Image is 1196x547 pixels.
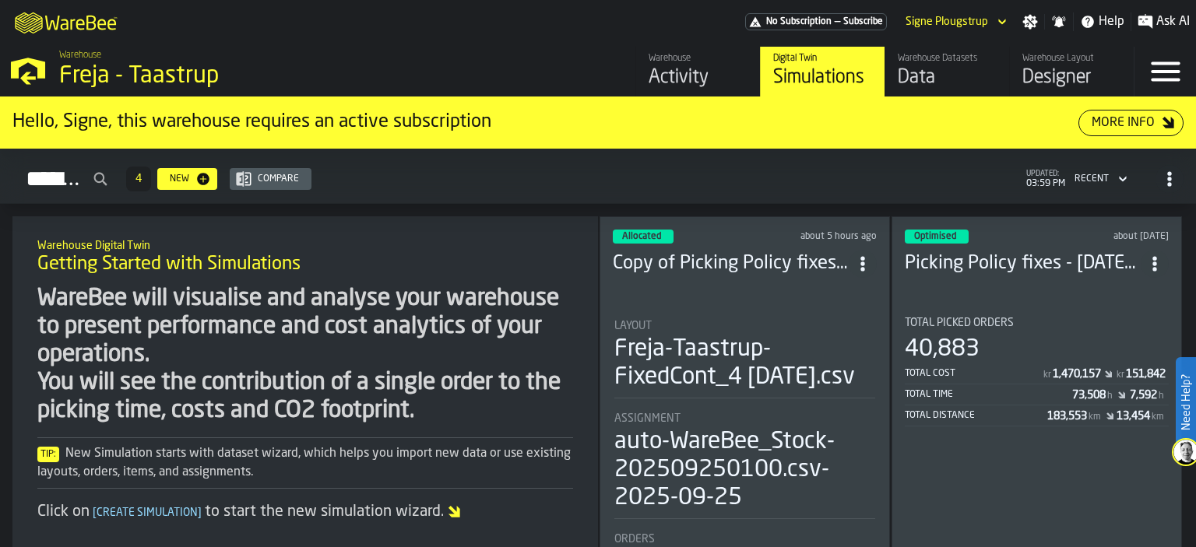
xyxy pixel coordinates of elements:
[12,110,1078,135] div: Hello, Signe, this warehouse requires an active subscription
[1177,359,1194,446] label: Need Help?
[252,174,305,184] div: Compare
[649,65,747,90] div: Activity
[90,507,205,518] span: Create Simulation
[230,168,311,190] button: button-Compare
[1078,110,1184,136] button: button-More Info
[1117,370,1124,380] span: kr
[905,389,1072,400] div: Total Time
[613,230,674,244] div: status-3 2
[614,320,875,398] div: stat-Layout
[1130,389,1157,401] div: Stat Value
[614,533,875,545] div: Title
[614,335,875,391] div: Freja-Taastrup-FixedCont_4 [DATE].csv
[37,252,301,277] span: Getting Started with Simulations
[1026,178,1065,189] span: 03:59 PM
[1043,370,1051,380] span: kr
[1099,12,1124,31] span: Help
[59,50,101,61] span: Warehouse
[37,237,573,252] h2: Sub Title
[905,317,1169,426] div: stat-Total Picked Orders
[614,320,875,332] div: Title
[1085,114,1161,132] div: More Info
[37,501,573,523] div: Click on to start the new simulation wizard.
[898,53,997,64] div: Warehouse Datasets
[614,412,875,519] div: stat-Assignment
[1022,53,1121,64] div: Warehouse Layout
[777,231,878,242] div: Updated: 9/29/2025, 11:21:15 AM Created: 9/22/2025, 3:51:16 PM
[613,251,849,276] h3: Copy of Picking Policy fixes - [DATE] -
[905,317,1169,329] div: Title
[905,230,969,244] div: status-3 2
[614,428,875,512] div: auto-WareBee_Stock-202509250100.csv-2025-09-25
[1072,389,1106,401] div: Stat Value
[1016,14,1044,30] label: button-toggle-Settings
[614,533,655,545] span: Orders
[135,174,142,184] span: 4
[745,13,887,30] div: Menu Subscription
[898,65,997,90] div: Data
[1053,368,1101,380] div: Stat Value
[899,12,1010,31] div: DropdownMenuValue-Signe Plougstrup
[1152,412,1164,423] span: km
[835,16,840,27] span: —
[614,412,875,425] div: Title
[1022,65,1121,90] div: Designer
[905,335,980,363] div: 40,883
[1126,368,1166,380] div: Stat Value
[1045,14,1073,30] label: button-toggle-Notifications
[1159,391,1164,401] span: h
[1009,47,1134,96] a: link-to-/wh/i/36c4991f-68ef-4ca7-ab45-a2252c911eea/designer
[1074,12,1131,31] label: button-toggle-Help
[614,320,652,332] span: Layout
[1071,231,1170,242] div: Updated: 8/29/2025, 10:59:00 AM Created: 8/24/2025, 11:26:25 PM
[164,174,195,184] div: New
[649,53,747,64] div: Warehouse
[905,410,1047,421] div: Total Distance
[1047,410,1087,423] div: Stat Value
[766,16,832,27] span: No Subscription
[198,507,202,518] span: ]
[120,167,157,191] div: ButtonLoadMore-Load More-Prev-First-Last
[914,232,956,241] span: Optimised
[773,53,872,64] div: Digital Twin
[1075,174,1109,184] div: DropdownMenuValue-4
[635,47,760,96] a: link-to-/wh/i/36c4991f-68ef-4ca7-ab45-a2252c911eea/feed/
[157,168,217,190] button: button-New
[37,444,573,482] div: New Simulation starts with dataset wizard, which helps you import new data or use existing layout...
[905,368,1042,379] div: Total Cost
[843,16,883,27] span: Subscribe
[773,65,872,90] div: Simulations
[905,251,1141,276] h3: Picking Policy fixes - [DATE] -
[885,47,1009,96] a: link-to-/wh/i/36c4991f-68ef-4ca7-ab45-a2252c911eea/data
[906,16,988,28] div: DropdownMenuValue-Signe Plougstrup
[1134,47,1196,96] label: button-toggle-Menu
[1026,170,1065,178] span: updated:
[1107,391,1113,401] span: h
[59,62,480,90] div: Freja - Taastrup
[37,447,59,462] span: Tip:
[905,251,1141,276] div: Picking Policy fixes - 2025-08-15 -
[760,47,885,96] a: link-to-/wh/i/36c4991f-68ef-4ca7-ab45-a2252c911eea/simulations
[614,412,681,425] span: Assignment
[1156,12,1190,31] span: Ask AI
[37,285,573,425] div: WareBee will visualise and analyse your warehouse to present performance and cost analytics of yo...
[905,317,1014,329] span: Total Picked Orders
[613,251,849,276] div: Copy of Picking Policy fixes - 2025-08-15 -
[1068,170,1131,188] div: DropdownMenuValue-4
[1089,412,1101,423] span: km
[745,13,887,30] a: link-to-/wh/i/36c4991f-68ef-4ca7-ab45-a2252c911eea/pricing/
[622,232,661,241] span: Allocated
[1131,12,1196,31] label: button-toggle-Ask AI
[93,507,97,518] span: [
[1117,410,1150,423] div: Stat Value
[25,229,586,285] div: title-Getting Started with Simulations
